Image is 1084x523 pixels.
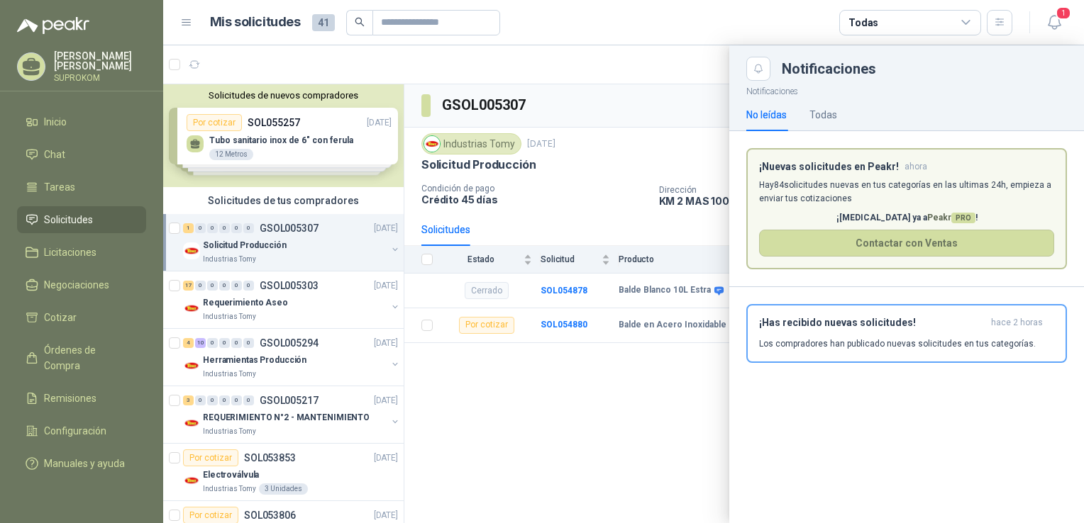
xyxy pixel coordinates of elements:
[44,114,67,130] span: Inicio
[809,107,837,123] div: Todas
[759,317,985,329] h3: ¡Has recibido nuevas solicitudes!
[44,310,77,325] span: Cotizar
[759,337,1036,350] p: Los compradores han publicado nuevas solicitudes en tus categorías.
[44,277,109,293] span: Negociaciones
[44,342,133,373] span: Órdenes de Compra
[44,179,75,195] span: Tareas
[951,213,975,223] span: PRO
[927,213,975,223] span: Peakr
[905,161,927,173] span: ahora
[746,107,787,123] div: No leídas
[44,390,96,406] span: Remisiones
[312,14,335,31] span: 41
[54,51,146,71] p: [PERSON_NAME] [PERSON_NAME]
[17,417,146,444] a: Configuración
[44,147,65,162] span: Chat
[44,244,96,260] span: Licitaciones
[44,456,125,471] span: Manuales y ayuda
[355,17,365,27] span: search
[17,450,146,477] a: Manuales y ayuda
[1041,10,1067,35] button: 1
[759,161,899,173] h3: ¡Nuevas solicitudes en Peakr!
[759,179,1054,206] p: Hay 84 solicitudes nuevas en tus categorías en las ultimas 24h, empieza a enviar tus cotizaciones
[17,108,146,135] a: Inicio
[17,239,146,266] a: Licitaciones
[17,174,146,201] a: Tareas
[759,230,1054,257] button: Contactar con Ventas
[17,271,146,298] a: Negociaciones
[17,17,89,34] img: Logo peakr
[54,74,146,82] p: SUPROKOM
[17,337,146,379] a: Órdenes de Compra
[1056,6,1071,20] span: 1
[210,12,301,33] h1: Mis solicitudes
[782,62,1067,76] div: Notificaciones
[17,206,146,233] a: Solicitudes
[44,212,93,227] span: Solicitudes
[848,15,878,30] div: Todas
[17,141,146,168] a: Chat
[17,385,146,412] a: Remisiones
[44,423,106,439] span: Configuración
[746,304,1067,363] button: ¡Has recibido nuevas solicitudes!hace 2 horas Los compradores han publicado nuevas solicitudes en...
[746,57,770,81] button: Close
[729,81,1084,99] p: Notificaciones
[991,317,1043,329] span: hace 2 horas
[759,211,1054,225] p: ¡[MEDICAL_DATA] ya a !
[17,304,146,331] a: Cotizar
